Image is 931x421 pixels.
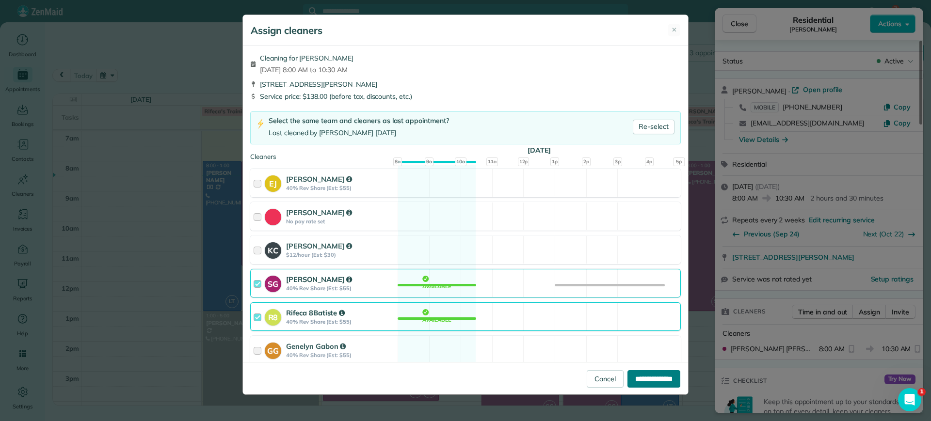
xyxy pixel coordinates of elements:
[286,285,395,292] strong: 40% Rev Share (Est: $55)
[265,276,281,290] strong: SG
[918,388,926,396] span: 1
[257,119,265,129] img: lightning-bolt-icon-94e5364df696ac2de96d3a42b8a9ff6ba979493684c50e6bbbcda72601fa0d29.png
[269,128,449,138] div: Last cleaned by [PERSON_NAME] [DATE]
[898,388,921,411] iframe: Intercom live chat
[250,152,681,155] div: Cleaners
[251,24,322,37] h5: Assign cleaners
[286,342,346,351] strong: Genelyn Gabon
[286,352,395,359] strong: 40% Rev Share (Est: $55)
[286,185,395,191] strong: 40% Rev Share (Est: $55)
[286,174,352,184] strong: [PERSON_NAME]
[286,275,352,284] strong: [PERSON_NAME]
[269,116,449,126] div: Select the same team and cleaners as last appointment?
[587,370,624,388] a: Cancel
[633,120,674,134] a: Re-select
[260,65,353,75] span: [DATE] 8:00 AM to 10:30 AM
[250,92,681,101] div: Service price: $138.00 (before tax, discounts, etc.)
[265,309,281,323] strong: R8
[286,218,395,225] strong: No pay rate set
[265,175,281,189] strong: EJ
[286,208,352,217] strong: [PERSON_NAME]
[260,53,353,63] span: Cleaning for [PERSON_NAME]
[265,343,281,357] strong: GG
[265,242,281,256] strong: KC
[286,318,395,325] strong: 40% Rev Share (Est: $55)
[286,251,395,258] strong: $12/hour (Est: $30)
[250,79,681,89] div: [STREET_ADDRESS][PERSON_NAME]
[286,241,352,250] strong: [PERSON_NAME]
[286,308,345,317] strong: Rifeca 8Batiste
[672,25,677,35] span: ✕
